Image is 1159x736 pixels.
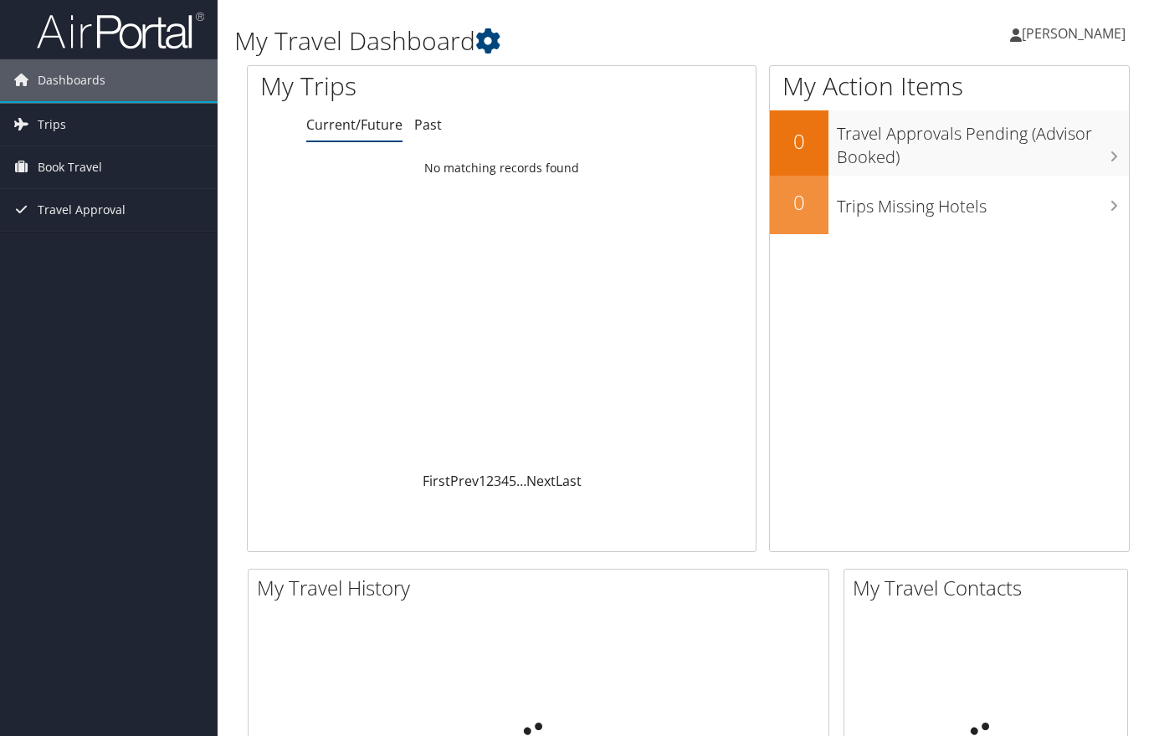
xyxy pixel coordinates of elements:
[248,153,756,183] td: No matching records found
[770,188,828,217] h2: 0
[770,176,1129,234] a: 0Trips Missing Hotels
[770,69,1129,104] h1: My Action Items
[501,472,509,490] a: 4
[770,110,1129,175] a: 0Travel Approvals Pending (Advisor Booked)
[423,472,450,490] a: First
[494,472,501,490] a: 3
[38,146,102,188] span: Book Travel
[486,472,494,490] a: 2
[516,472,526,490] span: …
[770,127,828,156] h2: 0
[450,472,479,490] a: Prev
[37,11,204,50] img: airportal-logo.png
[556,472,582,490] a: Last
[38,59,105,101] span: Dashboards
[837,114,1129,169] h3: Travel Approvals Pending (Advisor Booked)
[257,574,828,602] h2: My Travel History
[38,104,66,146] span: Trips
[509,472,516,490] a: 5
[1022,24,1126,43] span: [PERSON_NAME]
[260,69,531,104] h1: My Trips
[234,23,839,59] h1: My Travel Dashboard
[853,574,1127,602] h2: My Travel Contacts
[1010,8,1142,59] a: [PERSON_NAME]
[38,189,126,231] span: Travel Approval
[479,472,486,490] a: 1
[306,115,403,134] a: Current/Future
[837,187,1129,218] h3: Trips Missing Hotels
[526,472,556,490] a: Next
[414,115,442,134] a: Past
